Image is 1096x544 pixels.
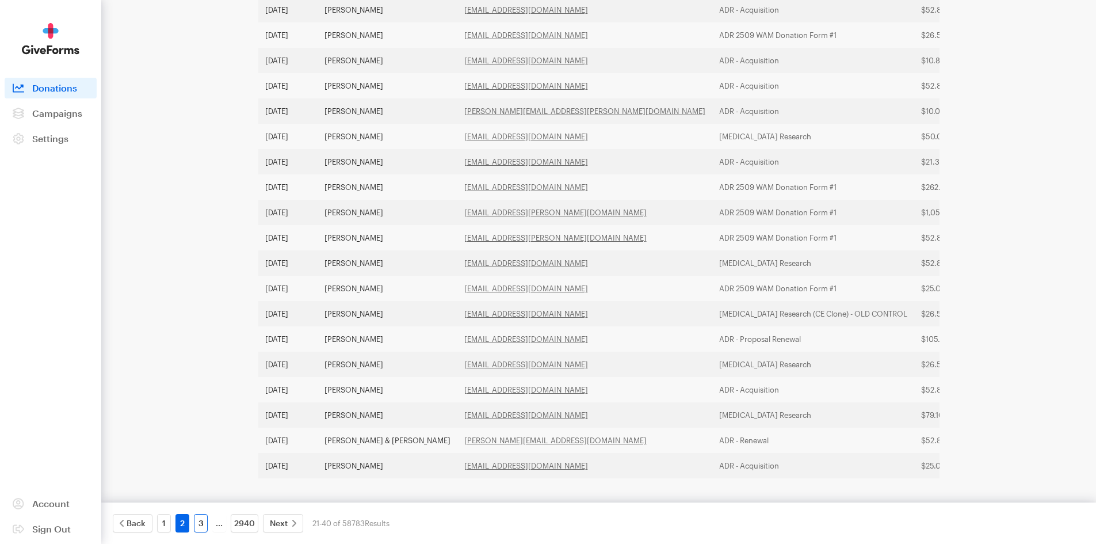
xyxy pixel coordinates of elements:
td: ADR 2509 WAM Donation Form #1 [712,276,914,301]
td: ADR - Acquisition [712,149,914,174]
td: [PERSON_NAME] & [PERSON_NAME] [318,428,457,453]
td: ADR 2509 WAM Donation Form #1 [712,225,914,250]
a: [EMAIL_ADDRESS][DOMAIN_NAME] [464,309,588,318]
img: GiveForms [22,23,79,55]
td: [PERSON_NAME] [318,250,457,276]
td: [PERSON_NAME] [318,48,457,73]
td: [PERSON_NAME] [318,377,457,402]
td: [DATE] [258,48,318,73]
span: Next [270,516,288,530]
span: Results [365,519,389,528]
td: [PERSON_NAME] [318,326,457,352]
a: Back [113,514,152,532]
td: [MEDICAL_DATA] Research [712,402,914,428]
td: $79.10 [914,402,1007,428]
a: [EMAIL_ADDRESS][DOMAIN_NAME] [464,360,588,369]
td: [PERSON_NAME] [318,402,457,428]
td: $26.58 [914,301,1007,326]
a: [EMAIL_ADDRESS][DOMAIN_NAME] [464,410,588,420]
a: 2940 [231,514,258,532]
td: [DATE] [258,276,318,301]
a: [EMAIL_ADDRESS][PERSON_NAME][DOMAIN_NAME] [464,208,647,217]
td: [DATE] [258,301,318,326]
td: [PERSON_NAME] [318,225,457,250]
span: Donations [32,82,77,93]
a: [EMAIL_ADDRESS][DOMAIN_NAME] [464,461,588,470]
span: Settings [32,133,68,144]
td: [PERSON_NAME] [318,174,457,200]
td: [DATE] [258,124,318,149]
a: [EMAIL_ADDRESS][DOMAIN_NAME] [464,81,588,90]
td: [MEDICAL_DATA] Research [712,124,914,149]
td: [MEDICAL_DATA] Research (CE Clone) - OLD CONTROL [712,301,914,326]
td: [PERSON_NAME] [318,352,457,377]
td: [PERSON_NAME] [318,200,457,225]
td: [DATE] [258,402,318,428]
span: Sign Out [32,523,71,534]
td: [DATE] [258,326,318,352]
a: [EMAIL_ADDRESS][DOMAIN_NAME] [464,132,588,141]
a: [EMAIL_ADDRESS][DOMAIN_NAME] [464,31,588,40]
td: [PERSON_NAME] [318,149,457,174]
div: 21-40 of 58783 [312,514,389,532]
td: $52.84 [914,428,1007,453]
td: $25.00 [914,453,1007,478]
td: ADR 2509 WAM Donation Form #1 [712,174,914,200]
span: Back [127,516,146,530]
td: $25.00 [914,276,1007,301]
span: Campaigns [32,108,82,119]
td: $10.00 [914,98,1007,124]
td: [PERSON_NAME] [318,124,457,149]
td: [MEDICAL_DATA] Research [712,250,914,276]
a: [EMAIL_ADDRESS][DOMAIN_NAME] [464,5,588,14]
a: [EMAIL_ADDRESS][DOMAIN_NAME] [464,385,588,394]
td: [DATE] [258,98,318,124]
a: [PERSON_NAME][EMAIL_ADDRESS][PERSON_NAME][DOMAIN_NAME] [464,106,705,116]
a: Sign Out [5,519,97,539]
td: [DATE] [258,250,318,276]
td: [DATE] [258,225,318,250]
td: [MEDICAL_DATA] Research [712,352,914,377]
td: ADR 2509 WAM Donation Form #1 [712,22,914,48]
td: ADR - Acquisition [712,453,914,478]
td: $26.58 [914,352,1007,377]
td: $52.84 [914,250,1007,276]
a: Next [263,514,303,532]
td: ADR - Acquisition [712,377,914,402]
td: $52.84 [914,225,1007,250]
td: $52.84 [914,73,1007,98]
td: ADR 2509 WAM Donation Form #1 [712,200,914,225]
td: $52.84 [914,377,1007,402]
a: [EMAIL_ADDRESS][DOMAIN_NAME] [464,258,588,268]
a: Donations [5,78,97,98]
a: [EMAIL_ADDRESS][DOMAIN_NAME] [464,157,588,166]
span: Account [32,498,70,509]
a: [EMAIL_ADDRESS][DOMAIN_NAME] [464,334,588,344]
td: ADR - Acquisition [712,48,914,73]
a: Settings [5,128,97,149]
a: [EMAIL_ADDRESS][PERSON_NAME][DOMAIN_NAME] [464,233,647,242]
td: ADR - Proposal Renewal [712,326,914,352]
td: [DATE] [258,453,318,478]
td: $21.32 [914,149,1007,174]
a: Campaigns [5,103,97,124]
td: $50.00 [914,124,1007,149]
td: [PERSON_NAME] [318,22,457,48]
td: [PERSON_NAME] [318,301,457,326]
td: [PERSON_NAME] [318,453,457,478]
td: [DATE] [258,22,318,48]
td: ADR - Acquisition [712,98,914,124]
a: 1 [157,514,171,532]
td: [PERSON_NAME] [318,276,457,301]
td: [DATE] [258,200,318,225]
td: [DATE] [258,73,318,98]
td: [DATE] [258,377,318,402]
td: $26.58 [914,22,1007,48]
a: 3 [194,514,208,532]
td: ADR - Acquisition [712,73,914,98]
td: $262.92 [914,174,1007,200]
td: [DATE] [258,428,318,453]
a: [EMAIL_ADDRESS][DOMAIN_NAME] [464,182,588,192]
td: [DATE] [258,352,318,377]
td: $105.36 [914,326,1007,352]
